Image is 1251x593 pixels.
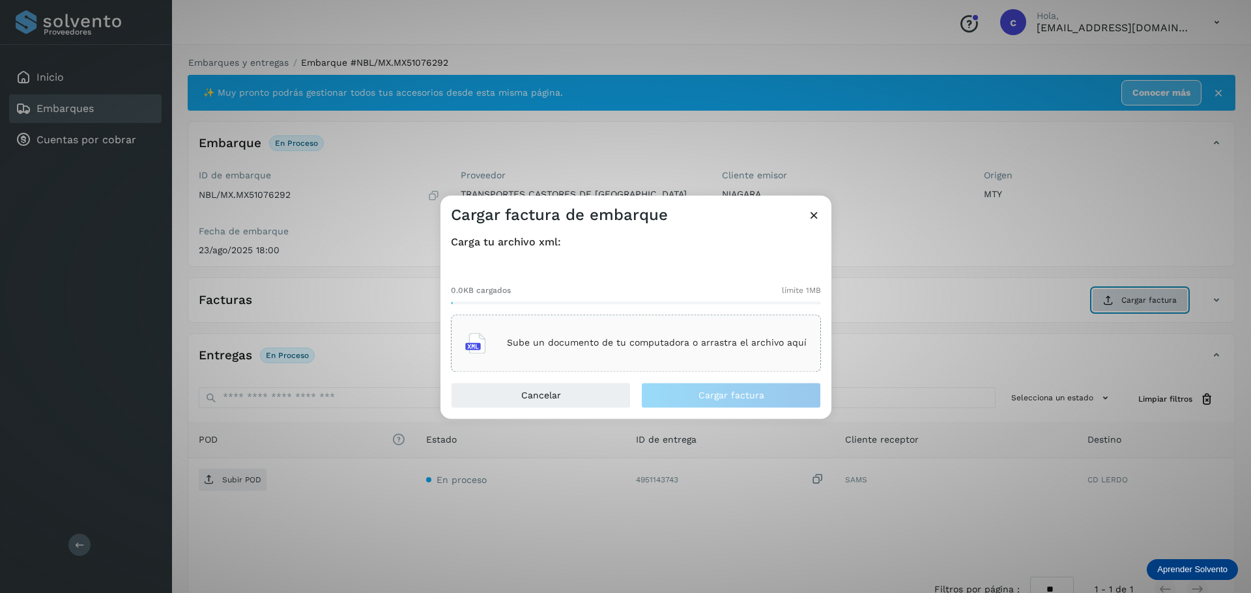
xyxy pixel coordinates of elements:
span: límite 1MB [782,284,821,296]
h3: Cargar factura de embarque [451,206,668,225]
button: Cargar factura [641,382,821,408]
div: Aprender Solvento [1147,559,1238,580]
span: Cargar factura [698,391,764,400]
span: Cancelar [521,391,561,400]
h4: Carga tu archivo xml: [451,236,821,248]
p: Sube un documento de tu computadora o arrastra el archivo aquí [507,338,807,349]
span: 0.0KB cargados [451,284,511,296]
button: Cancelar [451,382,631,408]
p: Aprender Solvento [1157,564,1228,575]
